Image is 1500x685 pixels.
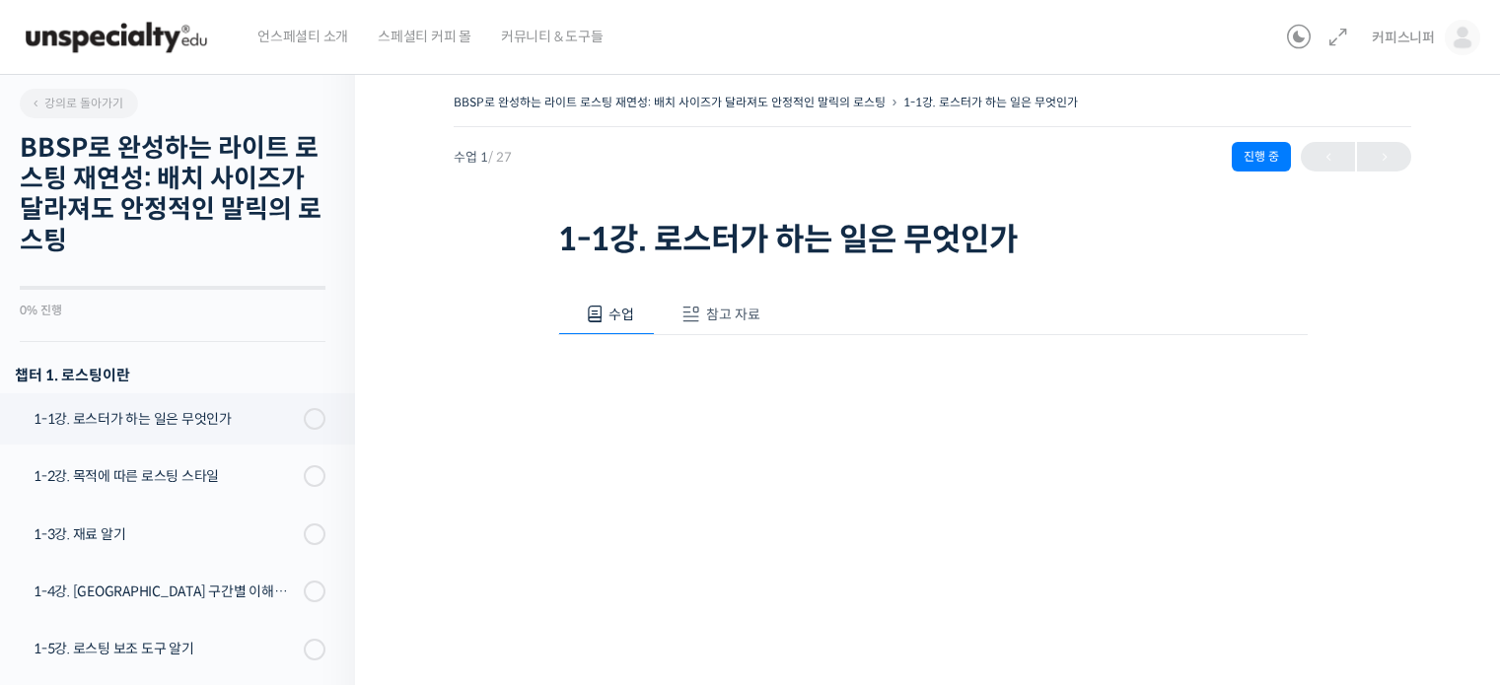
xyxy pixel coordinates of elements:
[34,465,298,487] div: 1-2강. 목적에 따른 로스팅 스타일
[34,581,298,602] div: 1-4강. [GEOGRAPHIC_DATA] 구간별 이해와 용어
[34,523,298,545] div: 1-3강. 재료 알기
[558,221,1308,258] h1: 1-1강. 로스터가 하는 일은 무엇인가
[30,96,123,110] span: 강의로 돌아가기
[20,133,325,256] h2: BBSP로 완성하는 라이트 로스팅 재연성: 배치 사이즈가 달라져도 안정적인 말릭의 로스팅
[15,362,325,388] h3: 챕터 1. 로스팅이란
[34,638,298,659] div: 1-5강. 로스팅 보조 도구 알기
[903,95,1078,109] a: 1-1강. 로스터가 하는 일은 무엇인가
[488,149,512,166] span: / 27
[34,408,298,430] div: 1-1강. 로스터가 하는 일은 무엇인가
[1232,142,1291,171] div: 진행 중
[454,95,886,109] a: BBSP로 완성하는 라이트 로스팅 재연성: 배치 사이즈가 달라져도 안정적인 말릭의 로스팅
[608,306,634,323] span: 수업
[20,89,138,118] a: 강의로 돌아가기
[20,305,325,316] div: 0% 진행
[706,306,760,323] span: 참고 자료
[1372,29,1435,46] span: 커피스니퍼
[454,151,512,164] span: 수업 1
